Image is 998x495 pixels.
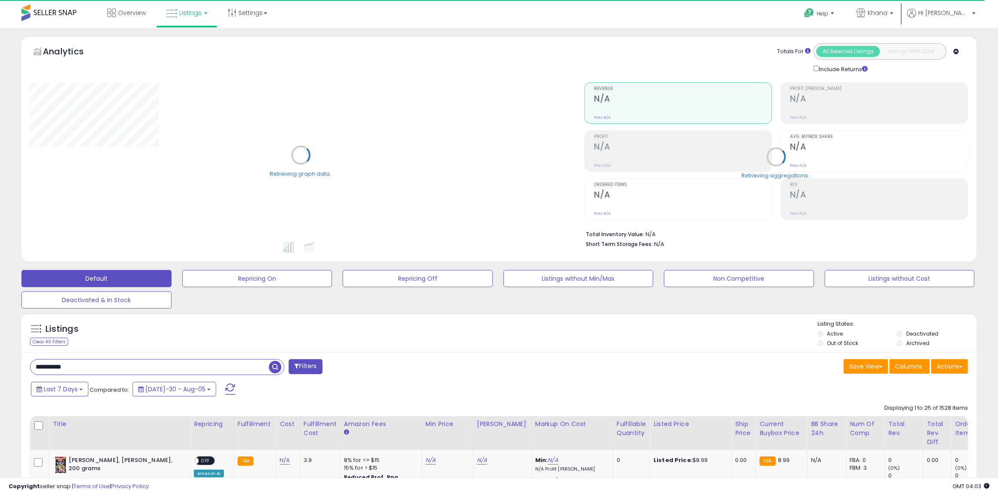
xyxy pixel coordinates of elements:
[194,470,224,477] div: Amazon AI
[927,420,948,447] div: Total Rev. Diff.
[45,323,78,335] h5: Listings
[477,420,528,429] div: [PERSON_NAME]
[21,270,172,287] button: Default
[889,359,930,374] button: Columns
[617,420,646,438] div: Fulfillable Quantity
[906,339,929,347] label: Archived
[304,420,337,438] div: Fulfillment Cost
[69,456,173,474] b: [PERSON_NAME], [PERSON_NAME], 200 grams
[654,456,693,464] b: Listed Price:
[550,476,560,485] a: N/A
[884,404,968,412] div: Displaying 1 to 25 of 1528 items
[343,270,493,287] button: Repricing Off
[797,1,843,28] a: Help
[778,456,790,464] span: 8.99
[804,8,814,18] i: Get Help
[906,330,938,337] label: Deactivated
[344,429,349,436] small: Amazon Fees.
[194,420,230,429] div: Repricing
[868,9,887,17] span: Khana
[955,420,986,438] div: Ordered Items
[953,482,989,490] span: 2025-08-13 04:03 GMT
[888,456,923,464] div: 0
[535,420,609,429] div: Markup on Cost
[807,64,878,74] div: Include Returns
[425,420,470,429] div: Min Price
[111,482,149,490] a: Privacy Policy
[535,466,606,472] p: N/A Profit [PERSON_NAME]
[880,46,944,57] button: Listings With Cost
[44,385,78,393] span: Last 7 Days
[907,9,976,28] a: Hi [PERSON_NAME]
[850,464,878,472] div: FBM: 3
[31,382,88,396] button: Last 7 Days
[344,456,415,464] div: 8% for <= $15
[535,476,550,484] b: Max:
[30,338,68,346] div: Clear All Filters
[955,472,990,480] div: 0
[955,465,967,471] small: (0%)
[548,456,558,465] a: N/A
[133,382,216,396] button: [DATE]-30 - Aug-05
[664,270,814,287] button: Non Competitive
[21,291,172,309] button: Deactivated & In Stock
[827,330,843,337] label: Active
[760,420,804,438] div: Current Buybox Price
[825,270,975,287] button: Listings without Cost
[816,46,880,57] button: All Selected Listings
[654,420,728,429] div: Listed Price
[850,420,881,438] div: Num of Comp.
[811,420,842,438] div: BB Share 24h.
[760,456,775,466] small: FBA
[535,456,548,464] b: Min:
[425,456,436,465] a: N/A
[817,10,828,17] span: Help
[344,474,400,481] b: Reduced Prof. Rng.
[844,359,888,374] button: Save View
[289,359,322,374] button: Filters
[9,483,149,491] div: seller snap | |
[955,456,990,464] div: 0
[90,386,129,394] span: Compared to:
[55,456,66,474] img: 51hfXZIaomL._SL40_.jpg
[118,9,146,17] span: Overview
[654,456,725,464] div: $8.99
[182,270,332,287] button: Repricing On
[270,170,332,177] div: Retrieving graph data..
[850,456,878,464] div: FBA: 0
[827,339,859,347] label: Out of Stock
[735,456,749,464] div: 0.00
[927,456,945,464] div: 0.00
[199,457,212,465] span: OFF
[238,420,272,429] div: Fulfillment
[918,9,970,17] span: Hi [PERSON_NAME]
[344,464,415,472] div: 15% for > $15
[238,456,253,466] small: FBA
[888,420,920,438] div: Total Rev.
[73,482,110,490] a: Terms of Use
[531,416,613,450] th: The percentage added to the cost of goods (COGS) that forms the calculator for Min & Max prices.
[9,482,40,490] strong: Copyright
[777,48,811,56] div: Totals For
[888,472,923,480] div: 0
[344,420,418,429] div: Amazon Fees
[617,456,643,464] div: 0
[304,456,334,464] div: 3.9
[735,420,752,438] div: Ship Price
[280,420,296,429] div: Cost
[179,9,202,17] span: Listings
[477,456,487,465] a: N/A
[53,420,187,429] div: Title
[931,359,968,374] button: Actions
[895,362,922,371] span: Columns
[888,465,900,471] small: (0%)
[145,385,205,393] span: [DATE]-30 - Aug-05
[43,45,100,60] h5: Analytics
[504,270,654,287] button: Listings without Min/Max
[818,320,977,328] p: Listing States:
[742,171,811,179] div: Retrieving aggregations..
[811,456,839,464] div: N/A
[280,456,290,465] a: N/A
